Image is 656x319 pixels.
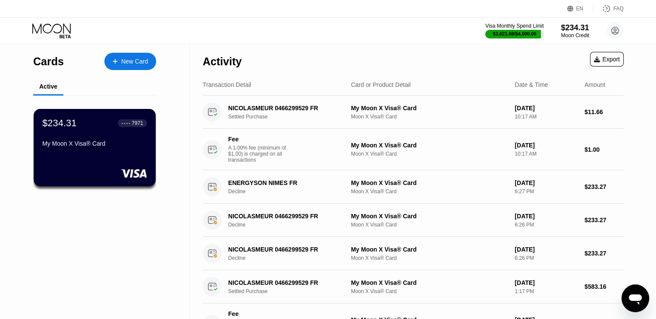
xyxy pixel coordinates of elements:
div: 10:17 AM [515,114,578,120]
div: [DATE] [515,142,578,149]
div: Transaction Detail [203,81,251,88]
div: My Moon X Visa® Card [42,140,147,147]
div: Moon X Visa® Card [351,288,508,294]
div: $233.27 [584,183,624,190]
div: NICOLASMEUR 0466299529 FRDeclineMy Moon X Visa® CardMoon X Visa® Card[DATE]6:26 PM$233.27 [203,237,624,270]
div: My Moon X Visa® Card [351,279,508,286]
div: NICOLASMEUR 0466299529 FRSettled PurchaseMy Moon X Visa® CardMoon X Visa® Card[DATE]1:17 PM$583.16 [203,270,624,303]
div: Decline [228,222,355,228]
div: $234.31● ● ● ●7971My Moon X Visa® Card [34,109,156,186]
div: ENERGYSON NIMES FR [228,179,346,186]
div: Export [590,52,624,67]
div: Active [39,83,57,90]
div: $3,821.68 / $4,000.00 [493,31,537,36]
div: Date & Time [515,81,548,88]
div: NICOLASMEUR 0466299529 FR [228,279,346,286]
div: ● ● ● ● [122,122,130,124]
div: $234.31 [561,23,589,32]
div: Fee [228,310,289,317]
div: Moon X Visa® Card [351,188,508,195]
div: NICOLASMEUR 0466299529 FRDeclineMy Moon X Visa® CardMoon X Visa® Card[DATE]6:26 PM$233.27 [203,204,624,237]
div: EN [567,4,593,13]
div: A 1.00% fee (minimum of $1.00) is charged on all transactions [228,145,293,163]
div: Settled Purchase [228,114,355,120]
div: My Moon X Visa® Card [351,142,508,149]
div: My Moon X Visa® Card [351,246,508,253]
div: Moon X Visa® Card [351,114,508,120]
div: New Card [104,53,156,70]
div: $11.66 [584,108,624,115]
div: NICOLASMEUR 0466299529 FRSettled PurchaseMy Moon X Visa® CardMoon X Visa® Card[DATE]10:17 AM$11.66 [203,96,624,129]
div: [DATE] [515,279,578,286]
div: $234.31 [42,118,77,129]
div: Moon X Visa® Card [351,151,508,157]
div: [DATE] [515,246,578,253]
div: NICOLASMEUR 0466299529 FR [228,105,346,112]
div: Settled Purchase [228,288,355,294]
div: NICOLASMEUR 0466299529 FR [228,246,346,253]
div: My Moon X Visa® Card [351,179,508,186]
div: FeeA 1.00% fee (minimum of $1.00) is charged on all transactionsMy Moon X Visa® CardMoon X Visa® ... [203,129,624,170]
div: Visa Monthly Spend Limit$3,821.68/$4,000.00 [485,23,543,38]
div: My Moon X Visa® Card [351,105,508,112]
div: EN [576,6,584,12]
div: NICOLASMEUR 0466299529 FR [228,213,346,220]
div: Decline [228,255,355,261]
div: [DATE] [515,213,578,220]
div: Amount [584,81,605,88]
div: 1:17 PM [515,288,578,294]
div: Moon Credit [561,32,589,38]
iframe: Button to launch messaging window, conversation in progress [621,284,649,312]
div: My Moon X Visa® Card [351,213,508,220]
div: 10:17 AM [515,151,578,157]
div: Export [594,56,620,63]
div: Fee [228,136,289,143]
div: 6:26 PM [515,222,578,228]
div: $583.16 [584,283,624,290]
div: Activity [203,55,242,68]
div: 6:27 PM [515,188,578,195]
div: [DATE] [515,179,578,186]
div: FAQ [613,6,624,12]
div: Cards [33,55,64,68]
div: 7971 [132,120,143,126]
div: Decline [228,188,355,195]
div: $1.00 [584,146,624,153]
div: $233.27 [584,250,624,257]
div: FAQ [593,4,624,13]
div: Visa Monthly Spend Limit [485,23,543,29]
div: Card or Product Detail [351,81,411,88]
div: Moon X Visa® Card [351,255,508,261]
div: $234.31Moon Credit [561,23,589,38]
div: $233.27 [584,217,624,223]
div: ENERGYSON NIMES FRDeclineMy Moon X Visa® CardMoon X Visa® Card[DATE]6:27 PM$233.27 [203,170,624,204]
div: 6:26 PM [515,255,578,261]
div: [DATE] [515,105,578,112]
div: Moon X Visa® Card [351,222,508,228]
div: New Card [121,58,148,65]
